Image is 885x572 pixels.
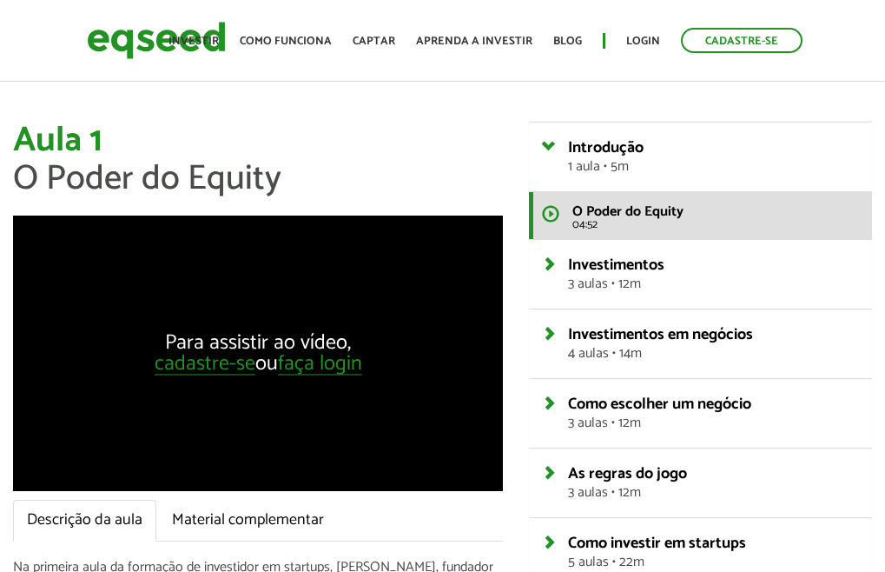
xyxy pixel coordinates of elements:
div: Para assistir ao vídeo, ou [135,332,380,375]
span: Aula 1 [13,112,102,170]
span: Como escolher um negócio [568,391,751,417]
a: Aprenda a investir [416,36,532,47]
a: cadastre-se [155,353,255,375]
span: O Poder do Equity [13,150,281,208]
a: As regras do jogo3 aulas • 12m [568,466,859,500]
img: EqSeed [87,17,226,63]
a: Cadastre-se [681,28,802,53]
a: Como escolher um negócio3 aulas • 12m [568,396,859,430]
a: Descrição da aula [13,500,156,542]
a: Investimentos em negócios4 aulas • 14m [568,327,859,361]
span: Introdução [568,135,644,161]
span: As regras do jogo [568,461,687,487]
a: Como investir em startups5 aulas • 22m [568,535,859,569]
span: 4 aulas • 14m [568,347,859,361]
a: Login [626,36,660,47]
a: Material complementar [158,500,338,542]
span: Como investir em startups [568,530,746,556]
a: Introdução1 aula • 5m [568,140,859,174]
span: Investimentos [568,252,664,278]
span: 04:52 [572,219,859,230]
span: O Poder do Equity [572,200,684,223]
span: Investimentos em negócios [568,322,753,348]
span: 3 aulas • 12m [568,416,859,430]
a: Investimentos3 aulas • 12m [568,257,859,291]
a: Como funciona [240,36,332,47]
span: 3 aulas • 12m [568,277,859,291]
a: Blog [553,36,582,47]
a: Captar [353,36,395,47]
a: faça login [278,353,362,375]
span: 3 aulas • 12m [568,486,859,500]
a: Investir [168,36,219,47]
span: 1 aula • 5m [568,160,859,174]
span: 5 aulas • 22m [568,555,859,569]
a: O Poder do Equity 04:52 [529,192,872,239]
